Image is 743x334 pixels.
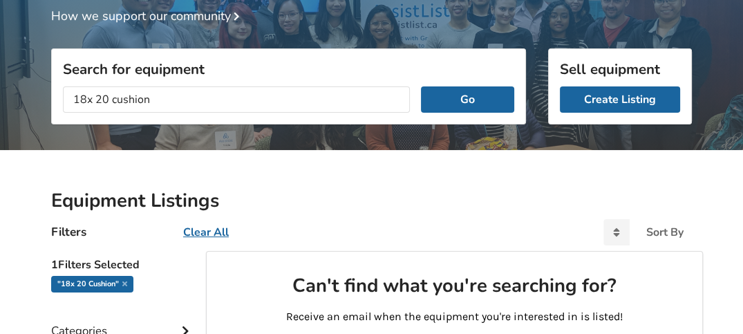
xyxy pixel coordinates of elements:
[51,189,692,213] h2: Equipment Listings
[421,86,514,113] button: Go
[229,309,680,325] p: Receive an email when the equipment you're interested in is listed!
[51,276,133,293] div: "18x 20 cushion"
[63,86,410,113] input: I am looking for...
[51,8,245,24] a: How we support our community
[51,251,195,276] h5: 1 Filters Selected
[229,274,680,298] h2: Can't find what you're searching for?
[63,60,514,78] h3: Search for equipment
[183,225,229,240] u: Clear All
[560,60,680,78] h3: Sell equipment
[560,86,680,113] a: Create Listing
[646,227,684,238] div: Sort By
[51,224,86,240] h4: Filters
